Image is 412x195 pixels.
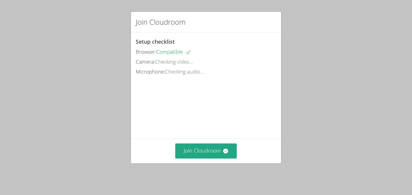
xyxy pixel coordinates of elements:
[136,38,175,45] span: Setup checklist
[155,58,193,65] span: Checking video...
[156,48,191,55] span: Compatible
[136,58,155,65] span: Camera:
[136,68,165,75] span: Microphone:
[136,17,185,27] h2: Join Cloudroom
[175,143,237,158] button: Join Cloudroom
[165,68,204,75] span: Checking audio...
[136,48,156,55] span: Browser:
